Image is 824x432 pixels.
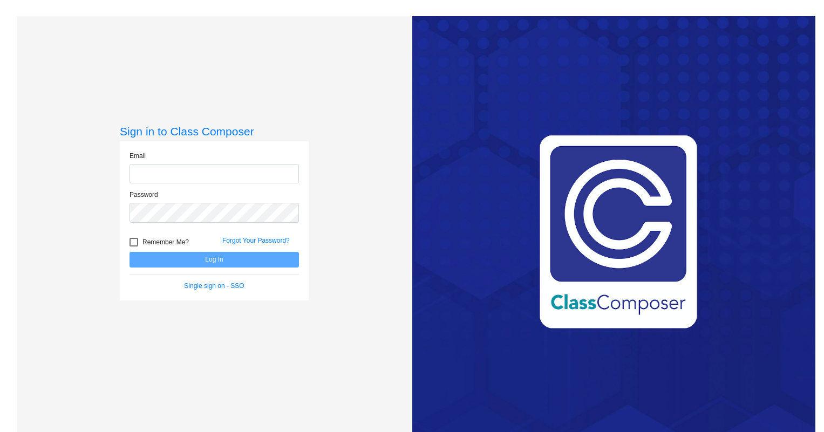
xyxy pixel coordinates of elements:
label: Password [130,190,158,200]
a: Single sign on - SSO [184,282,244,290]
a: Forgot Your Password? [222,237,290,244]
label: Email [130,151,146,161]
button: Log In [130,252,299,268]
span: Remember Me? [142,236,189,249]
h3: Sign in to Class Composer [120,125,309,138]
